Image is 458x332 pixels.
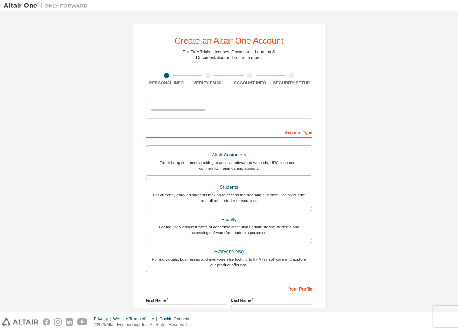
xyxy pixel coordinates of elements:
div: Faculty [150,215,308,224]
div: Everyone else [150,247,308,256]
img: altair_logo.svg [2,318,38,326]
div: Altair Customers [150,150,308,160]
img: youtube.svg [77,318,88,326]
img: instagram.svg [54,318,62,326]
div: For faculty & administrators of academic institutions administering students and accessing softwa... [150,224,308,235]
div: Create an Altair One Account [175,37,284,45]
div: Security Setup [271,80,312,86]
div: For currently enrolled students looking to access the free Altair Student Edition bundle and all ... [150,192,308,203]
div: Website Terms of Use [113,316,159,322]
div: Personal Info [146,80,188,86]
label: First Name [146,298,227,303]
div: Account Info [229,80,271,86]
div: Cookie Consent [159,316,193,322]
div: For individuals, businesses and everyone else looking to try Altair software and explore our prod... [150,256,308,268]
label: Last Name [231,298,312,303]
div: Your Profile [146,283,312,294]
p: © 2025 Altair Engineering, Inc. All Rights Reserved. [94,322,194,328]
div: For existing customers looking to access software downloads, HPC resources, community, trainings ... [150,160,308,171]
img: Altair One [4,2,91,9]
div: Verify Email [187,80,229,86]
div: For Free Trials, Licenses, Downloads, Learning & Documentation and so much more. [183,49,275,60]
img: linkedin.svg [66,318,73,326]
div: Students [150,182,308,192]
div: Account Type [146,126,312,138]
div: Privacy [94,316,113,322]
img: facebook.svg [43,318,50,326]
